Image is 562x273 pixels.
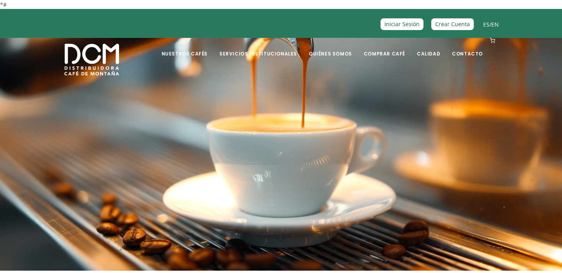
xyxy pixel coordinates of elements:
a: Comprar Café [359,39,410,57]
a: Calidad [412,39,445,57]
a: Contacto [447,39,487,57]
a: Servicios Institucionales [215,39,302,57]
a: EN [491,21,499,28]
a: ES [483,21,489,28]
a: Iniciar Sesión [381,18,423,30]
a: Nuestros Cafés [157,39,212,57]
a: Quiénes Somos [304,39,357,57]
a: Crear Cuenta [431,18,474,30]
span: / [483,20,499,29]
